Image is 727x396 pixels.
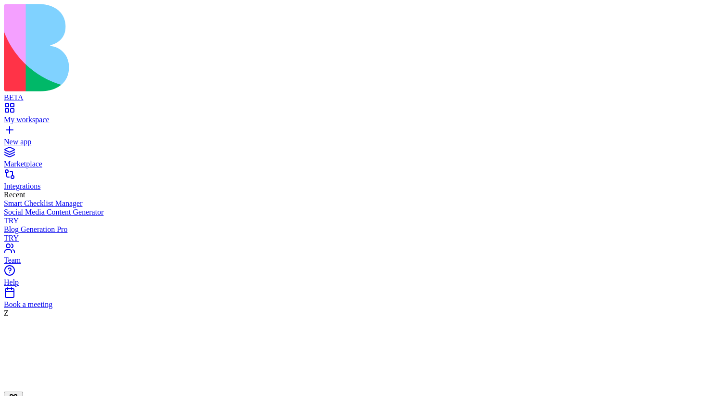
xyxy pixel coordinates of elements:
a: Smart Checklist Manager [4,199,723,208]
img: logo [4,4,390,91]
div: Marketplace [4,160,723,168]
a: Social Media Content GeneratorTRY [4,208,723,225]
div: New app [4,138,723,146]
div: Social Media Content Generator [4,208,723,217]
span: Z [4,309,9,317]
div: BETA [4,93,723,102]
span: Recent [4,191,25,199]
a: My workspace [4,107,723,124]
div: TRY [4,217,723,225]
div: Integrations [4,182,723,191]
div: TRY [4,234,723,243]
a: Integrations [4,173,723,191]
div: Book a meeting [4,300,723,309]
div: Help [4,278,723,287]
a: New app [4,129,723,146]
a: Help [4,269,723,287]
div: My workspace [4,115,723,124]
a: Book a meeting [4,292,723,309]
a: Blog Generation ProTRY [4,225,723,243]
a: Team [4,247,723,265]
a: BETA [4,85,723,102]
div: Blog Generation Pro [4,225,723,234]
a: Marketplace [4,151,723,168]
div: Team [4,256,723,265]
